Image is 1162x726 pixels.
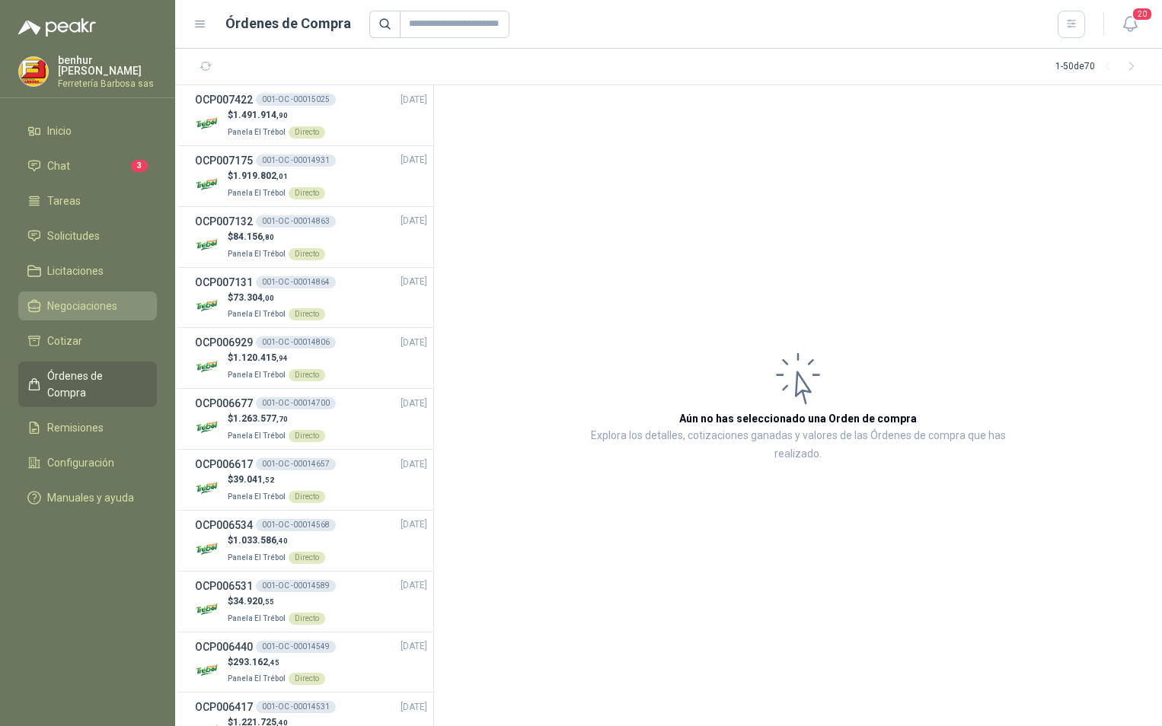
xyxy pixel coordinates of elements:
h3: OCP007132 [195,213,253,230]
span: ,94 [276,354,288,362]
span: Panela El Trébol [228,371,286,379]
span: [DATE] [401,457,427,472]
p: $ [228,473,325,487]
a: Cotizar [18,326,157,355]
div: Directo [289,126,325,139]
span: ,52 [263,476,274,484]
a: Remisiones [18,413,157,442]
span: Panela El Trébol [228,250,286,258]
div: 1 - 50 de 70 [1055,55,1144,79]
img: Logo peakr [18,18,96,37]
a: OCP007175001-OC -00014931[DATE] Company Logo$1.919.802,01Panela El TrébolDirecto [195,152,427,200]
div: 001-OC -00015025 [256,94,336,106]
span: Panela El Trébol [228,614,286,623]
img: Company Logo [195,292,222,319]
span: Cotizar [47,333,82,349]
img: Company Logo [195,353,222,380]
h3: OCP007175 [195,152,253,169]
a: Órdenes de Compra [18,361,157,407]
span: Panela El Trébol [228,431,286,440]
h3: Aún no has seleccionado una Orden de compra [679,410,917,427]
span: 1.033.586 [233,535,288,546]
span: ,70 [276,415,288,423]
span: Tareas [47,193,81,209]
span: 1.263.577 [233,413,288,424]
span: ,40 [276,537,288,545]
div: 001-OC -00014864 [256,276,336,288]
h3: OCP006534 [195,517,253,533]
img: Company Logo [195,475,222,502]
div: Directo [289,430,325,442]
span: ,45 [268,658,279,667]
span: ,01 [276,172,288,180]
img: Company Logo [195,536,222,562]
span: 34.920 [233,596,274,607]
span: 1.919.802 [233,170,288,181]
h3: OCP006531 [195,578,253,594]
p: $ [228,533,325,548]
a: OCP007422001-OC -00015025[DATE] Company Logo$1.491.914,90Panela El TrébolDirecto [195,91,427,139]
span: [DATE] [401,578,427,593]
span: Chat [47,158,70,174]
div: 001-OC -00014549 [256,641,336,653]
p: benhur [PERSON_NAME] [58,55,157,76]
span: Licitaciones [47,263,104,279]
div: 001-OC -00014657 [256,458,336,470]
a: Chat3 [18,151,157,180]
div: Directo [289,187,325,199]
span: [DATE] [401,214,427,228]
span: Negociaciones [47,298,117,314]
span: ,55 [263,597,274,606]
span: 20 [1132,7,1153,21]
div: Directo [289,369,325,381]
span: ,80 [263,233,274,241]
span: [DATE] [401,336,427,350]
span: Panela El Trébol [228,553,286,562]
h3: OCP006929 [195,334,253,351]
div: Directo [289,248,325,260]
span: [DATE] [401,639,427,654]
span: 293.162 [233,657,279,667]
a: OCP006531001-OC -00014589[DATE] Company Logo$34.920,55Panela El TrébolDirecto [195,578,427,626]
span: Panela El Trébol [228,492,286,501]
div: 001-OC -00014700 [256,397,336,409]
div: 001-OC -00014931 [256,154,336,167]
span: 39.041 [233,474,274,485]
span: Inicio [47,123,72,139]
a: OCP006534001-OC -00014568[DATE] Company Logo$1.033.586,40Panela El TrébolDirecto [195,517,427,565]
span: [DATE] [401,153,427,167]
a: OCP006929001-OC -00014806[DATE] Company Logo$1.120.415,94Panela El TrébolDirecto [195,334,427,382]
h1: Órdenes de Compra [225,13,351,34]
div: Directo [289,613,325,625]
span: 1.120.415 [233,352,288,363]
div: Directo [289,552,325,564]
img: Company Logo [195,171,222,198]
span: Panela El Trébol [228,310,286,318]
p: $ [228,230,325,244]
img: Company Logo [19,57,48,86]
a: Manuales y ayuda [18,483,157,512]
div: 001-OC -00014863 [256,215,336,228]
p: Explora los detalles, cotizaciones ganadas y valores de las Órdenes de compra que has realizado. [586,427,1010,463]
span: Panela El Trébol [228,674,286,683]
div: 001-OC -00014531 [256,701,336,713]
a: Configuración [18,448,157,477]
span: 1.491.914 [233,110,288,120]
h3: OCP007131 [195,274,253,291]
h3: OCP007422 [195,91,253,108]
img: Company Logo [195,110,222,137]
a: Inicio [18,116,157,145]
span: [DATE] [401,93,427,107]
span: ,00 [263,294,274,302]
img: Company Logo [195,232,222,259]
a: Negociaciones [18,291,157,320]
h3: OCP006617 [195,456,253,473]
span: [DATE] [401,700,427,715]
span: Configuración [47,454,114,471]
span: 73.304 [233,292,274,303]
a: OCP006677001-OC -00014700[DATE] Company Logo$1.263.577,70Panela El TrébolDirecto [195,395,427,443]
div: Directo [289,308,325,320]
h3: OCP006677 [195,395,253,412]
p: Ferretería Barbosa sas [58,79,157,88]
span: 3 [131,160,148,172]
